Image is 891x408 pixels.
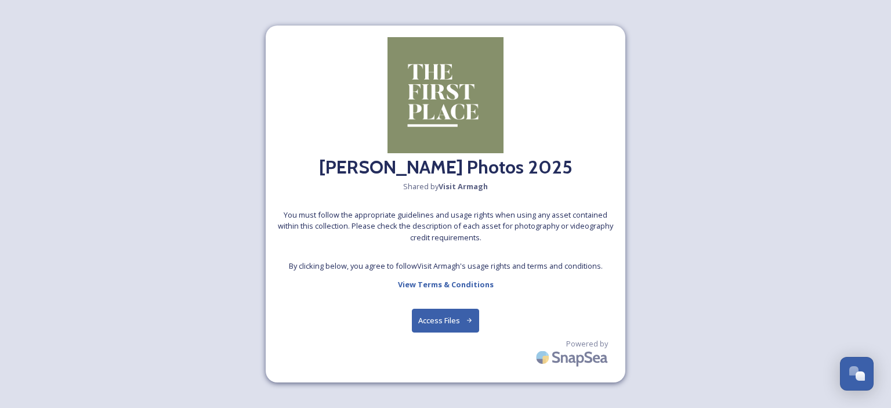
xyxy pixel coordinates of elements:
strong: Visit Armagh [439,181,488,192]
span: Powered by [566,338,608,349]
h2: [PERSON_NAME] Photos 2025 [319,153,573,181]
span: Shared by [403,181,488,192]
a: View Terms & Conditions [398,277,494,291]
strong: View Terms & Conditions [398,279,494,290]
span: You must follow the appropriate guidelines and usage rights when using any asset contained within... [277,210,614,243]
span: By clicking below, you agree to follow Visit Armagh 's usage rights and terms and conditions. [289,261,603,272]
img: download%20(6).png [387,37,504,153]
button: Access Files [412,309,480,333]
button: Open Chat [840,357,874,391]
img: SnapSea Logo [533,344,614,371]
